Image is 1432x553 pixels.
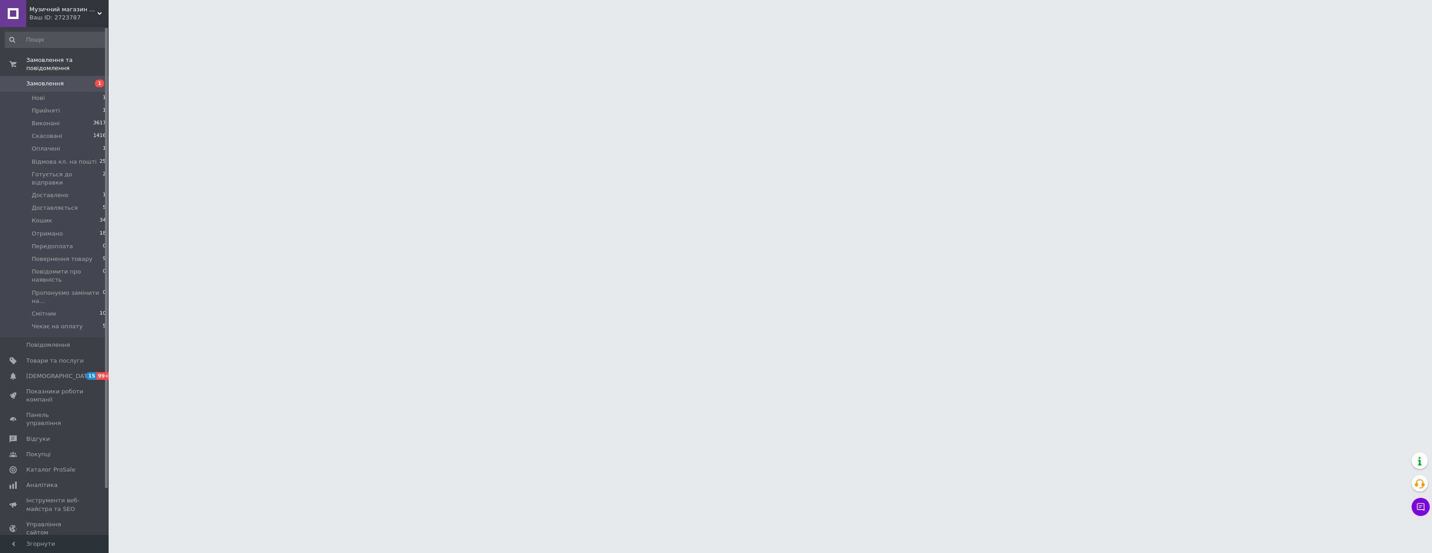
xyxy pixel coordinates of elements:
span: 5 [103,204,106,212]
span: Повідомити про наявність [32,268,103,284]
span: 10 [100,310,106,318]
span: 1 [103,94,106,102]
span: Панель управління [26,411,84,427]
span: Каталог ProSale [26,466,75,474]
span: 25 [100,158,106,166]
span: Замовлення та повідомлення [26,56,109,72]
span: 9 [103,255,106,263]
span: Скасовані [32,132,62,140]
span: Смітник [32,310,57,318]
span: 99+ [96,372,111,380]
span: Отримано [32,230,63,238]
span: Покупці [26,450,51,458]
span: Готується до відправки [32,170,103,187]
span: 15 [86,372,96,380]
span: 5 [103,322,106,331]
span: Прийняті [32,107,60,115]
input: Пошук [5,32,107,48]
span: [DEMOGRAPHIC_DATA] [26,372,93,380]
span: Повідомлення [26,341,70,349]
span: 0 [103,289,106,305]
span: 18 [100,230,106,238]
span: Оплачені [32,145,60,153]
span: 3617 [93,119,106,128]
span: Відмова кл. на пошті [32,158,97,166]
span: Відгуки [26,435,50,443]
span: Управління сайтом [26,520,84,537]
span: Інструменти веб-майстра та SEO [26,496,84,513]
span: Пропонуємо замінити на... [32,289,103,305]
span: 1 [103,145,106,153]
span: Чекає на оплату [32,322,83,331]
span: Нові [32,94,45,102]
span: Доставлено [32,191,68,199]
span: 0 [103,242,106,251]
span: 1416 [93,132,106,140]
span: Показники роботи компанії [26,388,84,404]
span: 1 [103,191,106,199]
span: Повернення товару [32,255,92,263]
span: Товари та послуги [26,357,84,365]
span: 1 [95,80,104,87]
span: Доставляється [32,204,78,212]
span: Передоплата [32,242,73,251]
span: 0 [103,268,106,284]
span: 2 [103,170,106,187]
span: Музичний магазин "Мелодія" [29,5,97,14]
span: Аналітика [26,481,57,489]
span: 34 [100,217,106,225]
span: Виконані [32,119,60,128]
span: 1 [103,107,106,115]
button: Чат з покупцем [1412,498,1430,516]
span: Замовлення [26,80,64,88]
div: Ваш ID: 2723787 [29,14,109,22]
span: Кошик [32,217,52,225]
